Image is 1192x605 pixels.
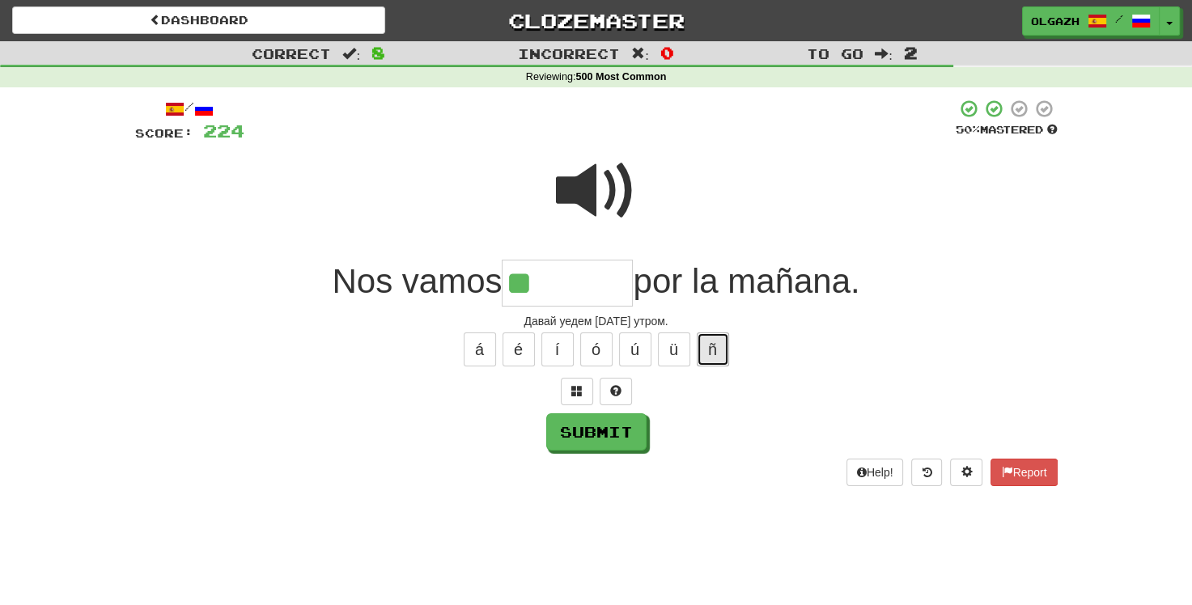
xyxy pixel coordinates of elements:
button: Single letter hint - you only get 1 per sentence and score half the points! alt+h [600,378,632,405]
span: Score: [135,126,193,140]
span: 224 [203,121,244,141]
div: / [135,99,244,119]
button: Round history (alt+y) [911,459,942,486]
button: í [541,332,574,366]
span: Incorrect [518,45,620,61]
span: : [342,47,360,61]
span: : [631,47,649,61]
button: ñ [697,332,729,366]
button: Submit [546,413,647,451]
span: Correct [252,45,331,61]
button: é [503,332,535,366]
div: Давай уедем [DATE] утром. [135,313,1058,329]
span: 0 [660,43,674,62]
span: 8 [371,43,385,62]
a: OlgaZh / [1022,6,1160,36]
button: Help! [846,459,904,486]
button: ú [619,332,651,366]
button: á [464,332,496,366]
button: ó [580,332,613,366]
div: Mastered [956,123,1058,137]
a: Dashboard [12,6,385,34]
span: por la mañana. [633,262,859,300]
button: ü [658,332,690,366]
strong: 500 Most Common [575,71,666,82]
span: OlgaZh [1031,14,1080,28]
span: : [875,47,893,61]
span: 2 [904,43,918,62]
button: Switch sentence to multiple choice alt+p [561,378,593,405]
button: Report [991,459,1057,486]
span: 50 % [956,123,980,136]
span: / [1115,13,1123,24]
span: Nos vamos [332,262,502,300]
span: To go [807,45,863,61]
a: Clozemaster [409,6,783,35]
